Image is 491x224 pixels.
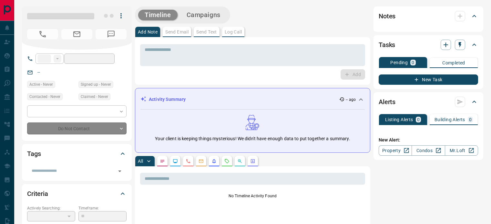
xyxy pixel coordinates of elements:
[417,117,420,122] p: 0
[250,159,255,164] svg: Agent Actions
[27,149,41,159] h2: Tags
[379,11,395,21] h2: Notes
[379,94,478,110] div: Alerts
[140,93,365,105] div: Activity Summary-- ago
[224,159,230,164] svg: Requests
[160,159,165,164] svg: Notes
[379,137,478,143] p: New Alert:
[180,10,227,20] button: Campaigns
[379,40,395,50] h2: Tasks
[78,205,127,211] p: Timeframe:
[138,159,143,163] p: All
[379,37,478,53] div: Tasks
[390,60,408,65] p: Pending
[149,96,186,103] p: Activity Summary
[115,167,124,176] button: Open
[469,117,472,122] p: 0
[445,145,478,156] a: Mr.Loft
[379,8,478,24] div: Notes
[379,74,478,85] button: New Task
[385,117,413,122] p: Listing Alerts
[29,81,53,88] span: Active - Never
[186,159,191,164] svg: Calls
[27,189,48,199] h2: Criteria
[138,10,178,20] button: Timeline
[155,135,350,142] p: Your client is keeping things mysterious! We didn't have enough data to put together a summary.
[37,70,40,75] a: --
[199,159,204,164] svg: Emails
[412,60,414,65] p: 0
[27,29,58,39] span: No Number
[27,205,75,211] p: Actively Searching:
[27,122,127,134] div: Do Not Contact
[412,145,445,156] a: Condos
[435,117,465,122] p: Building Alerts
[61,29,92,39] span: No Email
[379,97,395,107] h2: Alerts
[138,30,158,34] p: Add Note
[379,145,412,156] a: Property
[442,61,465,65] p: Completed
[29,93,60,100] span: Contacted - Never
[346,97,356,102] p: -- ago
[81,93,108,100] span: Claimed - Never
[27,186,127,201] div: Criteria
[96,29,127,39] span: No Number
[27,146,127,161] div: Tags
[173,159,178,164] svg: Lead Browsing Activity
[81,81,111,88] span: Signed up - Never
[211,159,217,164] svg: Listing Alerts
[140,193,365,199] p: No Timeline Activity Found
[237,159,242,164] svg: Opportunities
